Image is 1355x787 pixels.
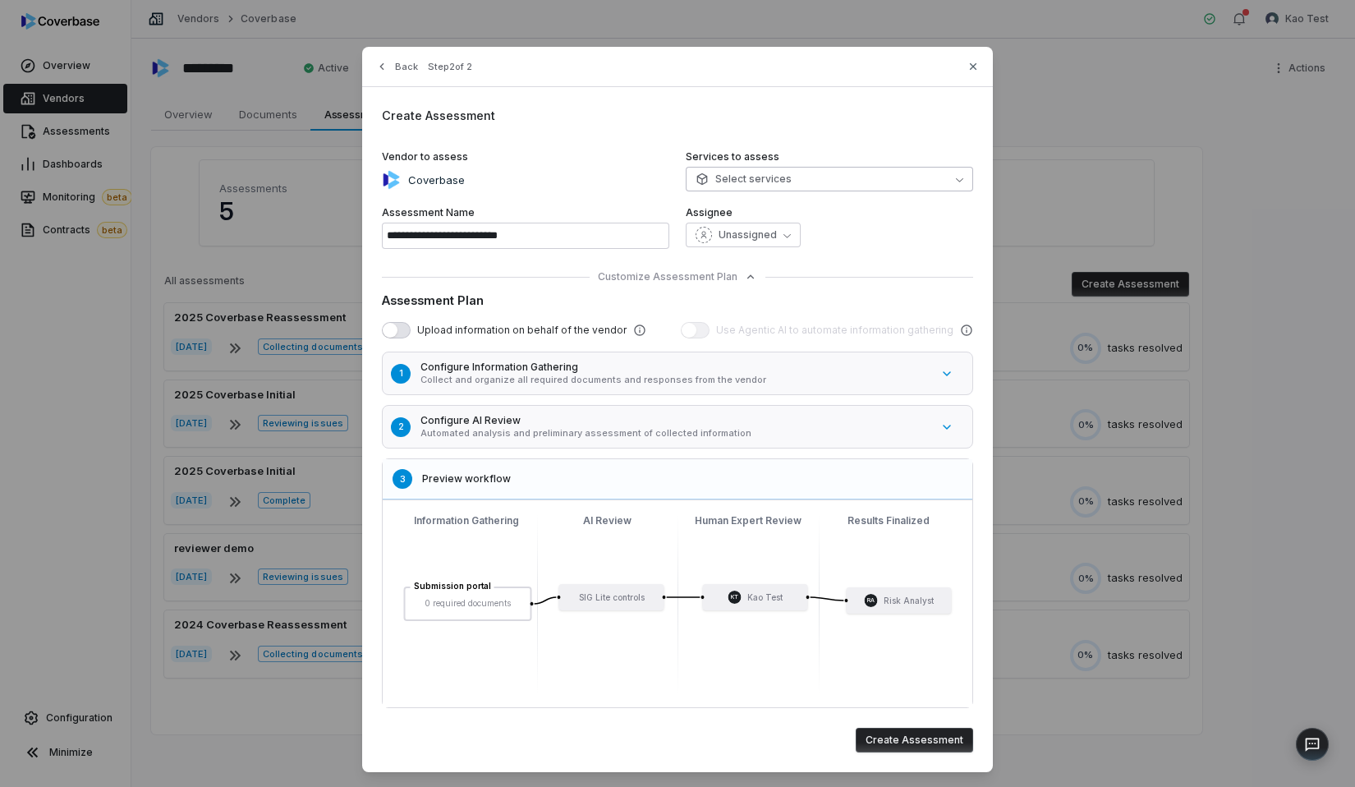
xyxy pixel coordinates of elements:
[856,728,973,752] button: Create Assessment
[598,270,737,283] span: Customize Assessment Plan
[428,61,472,73] span: Step 2 of 2
[420,374,930,386] p: Collect and organize all required documents and responses from the vendor
[420,427,930,440] p: Automated analysis and preliminary assessment of collected information
[393,469,412,489] div: 3
[716,324,953,337] span: Use Agentic AI to automate information gathering
[719,228,777,242] span: Unassigned
[391,417,411,437] div: 2
[420,361,930,374] h5: Configure Information Gathering
[378,401,994,453] button: 2Configure AI ReviewAutomated analysis and preliminary assessment of collected information
[378,347,994,399] button: 1Configure Information GatheringCollect and organize all required documents and responses from th...
[370,52,423,81] button: Back
[598,270,757,283] button: Customize Assessment Plan
[382,150,468,163] span: Vendor to assess
[686,206,973,219] label: Assignee
[402,173,465,189] p: Coverbase
[382,292,973,309] div: Assessment Plan
[686,150,973,163] label: Services to assess
[391,364,411,384] div: 1
[422,472,962,486] h5: Preview workflow
[420,414,930,427] h5: Configure AI Review
[382,108,495,122] span: Create Assessment
[696,173,792,186] span: Select services
[382,206,669,219] label: Assessment Name
[417,324,627,337] span: Upload information on behalf of the vendor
